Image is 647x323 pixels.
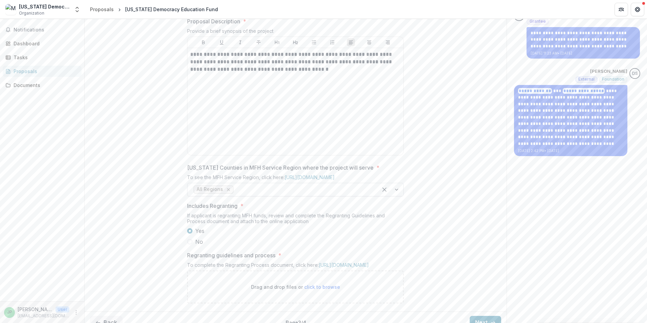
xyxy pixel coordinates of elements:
[14,54,76,61] div: Tasks
[125,6,218,13] div: [US_STATE] Democracy Education Fund
[365,38,373,46] button: Align Center
[187,202,238,210] p: Includes Regranting
[55,306,69,313] p: User
[14,68,76,75] div: Proposals
[72,3,82,16] button: Open entity switcher
[347,38,355,46] button: Align Left
[187,164,374,172] p: [US_STATE] Counties in MFH Service Region where the project will serve
[90,6,114,13] div: Proposals
[602,77,624,82] span: Foundation
[615,3,628,16] button: Partners
[530,19,546,24] span: Grantee
[3,80,82,91] a: Documents
[631,3,644,16] button: Get Help
[384,38,392,46] button: Align Right
[310,38,318,46] button: Bullet List
[187,213,404,227] div: If applicant is regranting MFH funds, review and complete the Regranting Guidelines and Process d...
[578,77,595,82] span: External
[187,251,275,259] p: Regranting guidelines and process
[18,306,53,313] p: [PERSON_NAME]
[187,28,404,37] div: Provide a brief synopsis of the project
[285,174,335,180] a: [URL][DOMAIN_NAME]
[291,38,299,46] button: Heading 2
[379,184,390,195] div: Clear selected options
[187,17,240,25] p: Proposal Description
[218,38,226,46] button: Underline
[273,38,281,46] button: Heading 1
[14,82,76,89] div: Documents
[3,52,82,63] a: Tasks
[304,284,340,290] span: click to browse
[5,4,16,15] img: Missouri Democracy Education Fund
[87,4,221,14] nav: breadcrumb
[195,238,203,246] span: No
[197,187,223,192] span: All Regions
[187,262,404,271] div: To complete the Regranting Process document, click here:
[199,38,207,46] button: Bold
[319,262,369,268] a: [URL][DOMAIN_NAME]
[187,174,404,183] div: To see the MFH Service Region, click here:
[87,4,116,14] a: Proposals
[632,71,638,76] div: Deena Lauver Scotti
[225,186,232,193] div: Remove All Regions
[251,283,340,290] p: Drag and drop files or
[3,66,82,77] a: Proposals
[14,27,79,33] span: Notifications
[19,10,44,16] span: Organization
[3,24,82,35] button: Notifications
[195,227,204,235] span: Yes
[14,40,76,47] div: Dashboard
[3,38,82,49] a: Dashboard
[18,313,69,319] p: [EMAIL_ADDRESS][DOMAIN_NAME]
[590,68,627,75] p: [PERSON_NAME]
[254,38,263,46] button: Strike
[236,38,244,46] button: Italicize
[19,3,70,10] div: [US_STATE] Democracy Education Fund
[531,51,636,56] p: [DATE] 11:23 AM • [DATE]
[518,148,623,153] p: [DATE] 2:42 PM • [DATE]
[7,310,12,315] div: Jada Perez
[72,308,80,317] button: More
[328,38,336,46] button: Ordered List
